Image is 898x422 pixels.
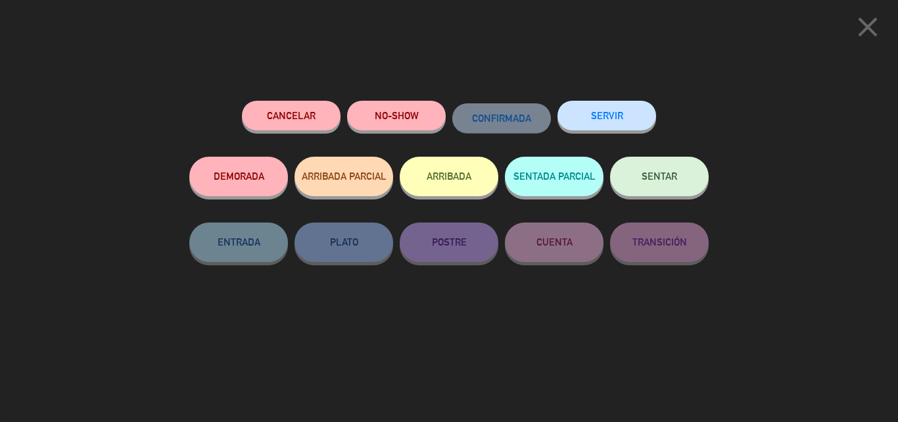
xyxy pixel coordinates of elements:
button: POSTRE [400,223,498,262]
span: SENTAR [642,171,677,182]
button: close [847,10,888,49]
button: ARRIBADA [400,157,498,196]
button: SERVIR [557,101,656,130]
button: ARRIBADA PARCIAL [295,157,393,196]
button: NO-SHOW [347,101,446,130]
button: CUENTA [505,223,603,262]
button: DEMORADA [189,157,288,196]
button: TRANSICIÓN [610,223,709,262]
span: ARRIBADA PARCIAL [302,171,387,182]
button: SENTADA PARCIAL [505,157,603,196]
button: Cancelar [242,101,341,130]
button: SENTAR [610,157,709,196]
i: close [851,11,884,43]
button: CONFIRMADA [452,103,551,133]
button: ENTRADA [189,223,288,262]
button: PLATO [295,223,393,262]
span: CONFIRMADA [472,113,531,124]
